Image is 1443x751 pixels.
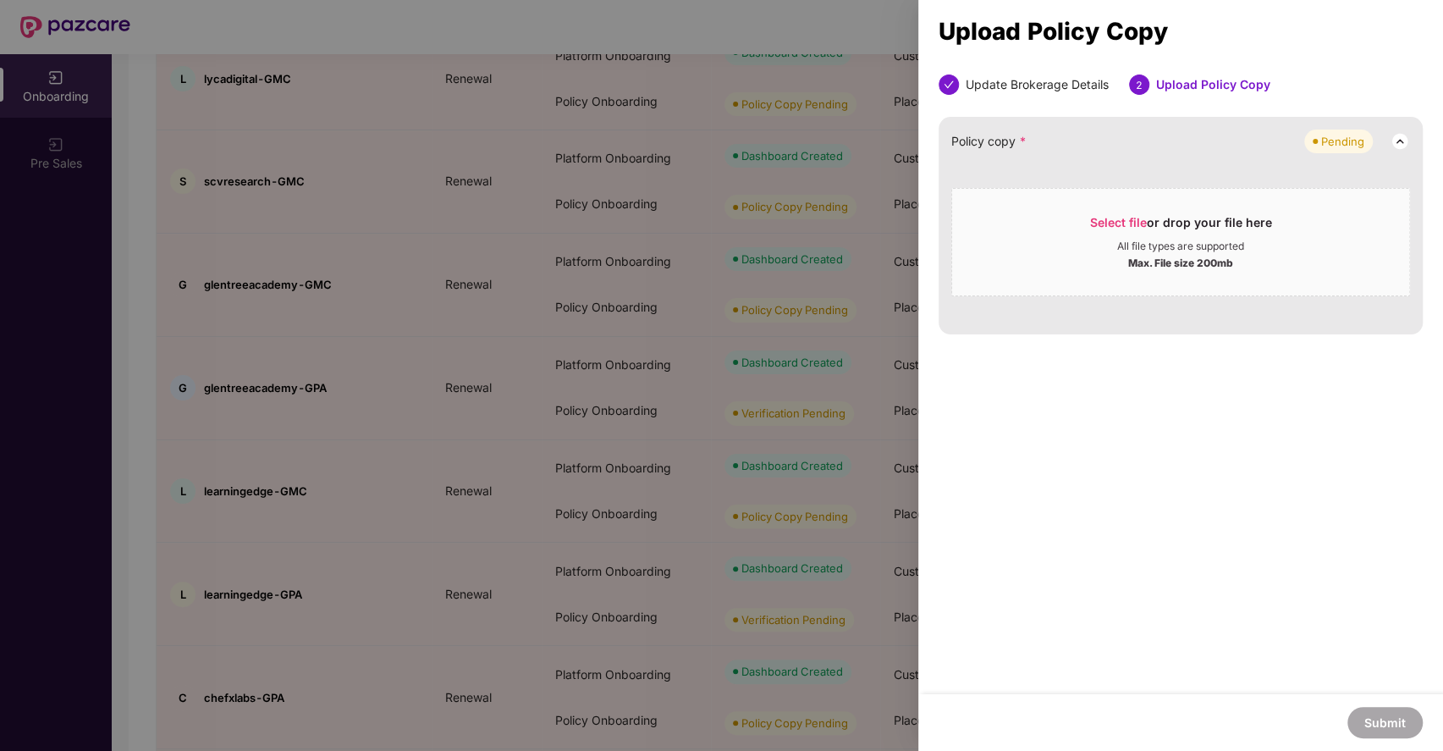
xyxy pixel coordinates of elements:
div: Upload Policy Copy [939,22,1423,41]
div: Upload Policy Copy [1156,75,1270,95]
div: Max. File size 200mb [1128,253,1233,270]
img: svg+xml;base64,PHN2ZyB3aWR0aD0iMjQiIGhlaWdodD0iMjQiIHZpZXdCb3g9IjAgMCAyNCAyNCIgZmlsbD0ibm9uZSIgeG... [1390,131,1410,152]
div: Pending [1321,133,1364,150]
div: Update Brokerage Details [966,75,1109,95]
span: Select file [1090,215,1147,229]
span: 2 [1136,79,1143,91]
button: Submit [1347,707,1423,738]
div: All file types are supported [1117,240,1244,253]
span: check [944,80,954,90]
span: Select fileor drop your file hereAll file types are supportedMax. File size 200mb [952,202,1409,283]
div: or drop your file here [1090,214,1272,240]
span: Policy copy [951,132,1027,151]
